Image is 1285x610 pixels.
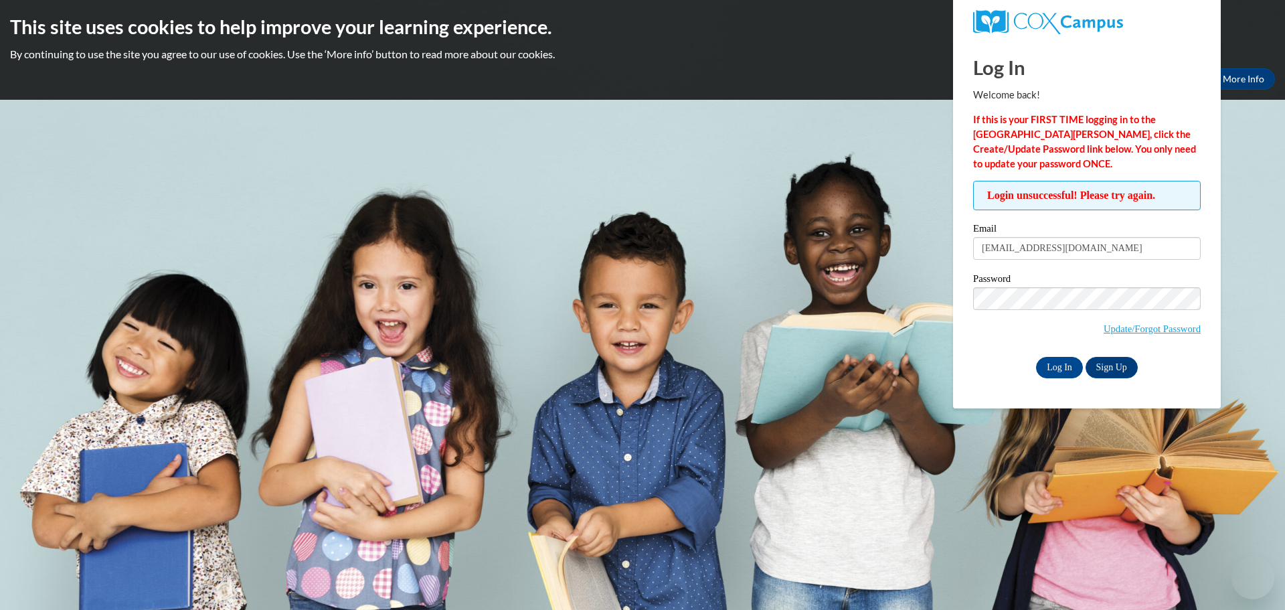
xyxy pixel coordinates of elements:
iframe: Button to launch messaging window [1231,556,1274,599]
p: By continuing to use the site you agree to our use of cookies. Use the ‘More info’ button to read... [10,47,1275,62]
a: COX Campus [973,10,1201,34]
p: Welcome back! [973,88,1201,102]
h2: This site uses cookies to help improve your learning experience. [10,13,1275,40]
a: Update/Forgot Password [1104,323,1201,334]
a: More Info [1212,68,1275,90]
label: Password [973,274,1201,287]
input: Log In [1036,357,1083,378]
a: Sign Up [1086,357,1138,378]
img: COX Campus [973,10,1123,34]
strong: If this is your FIRST TIME logging in to the [GEOGRAPHIC_DATA][PERSON_NAME], click the Create/Upd... [973,114,1196,169]
label: Email [973,224,1201,237]
h1: Log In [973,54,1201,81]
span: Login unsuccessful! Please try again. [973,181,1201,210]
